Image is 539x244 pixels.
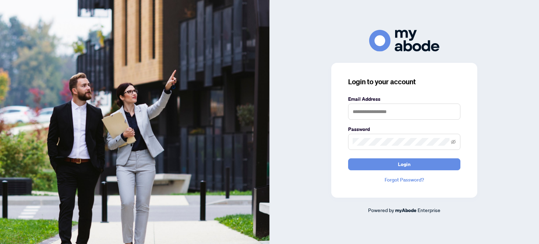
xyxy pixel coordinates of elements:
[348,95,460,103] label: Email Address
[348,158,460,170] button: Login
[348,125,460,133] label: Password
[368,207,394,213] span: Powered by
[348,176,460,184] a: Forgot Password?
[348,77,460,87] h3: Login to your account
[398,159,411,170] span: Login
[395,206,417,214] a: myAbode
[418,207,440,213] span: Enterprise
[451,139,456,144] span: eye-invisible
[369,30,439,51] img: ma-logo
